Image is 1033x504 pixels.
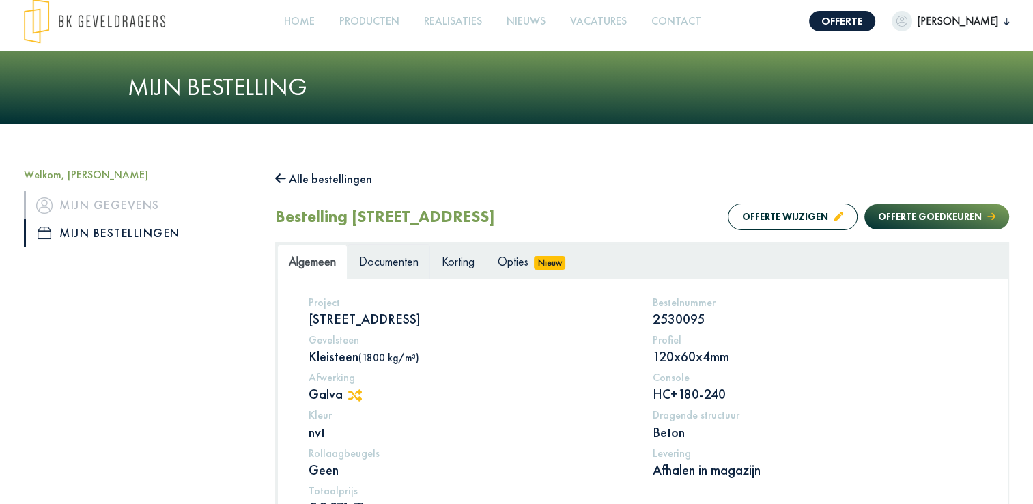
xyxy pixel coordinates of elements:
h5: Rollaagbeugels [309,447,632,460]
h5: Kleur [309,408,632,421]
p: [STREET_ADDRESS] [309,310,632,328]
span: Algemeen [289,253,336,269]
img: dummypic.png [892,11,912,31]
span: (1800 kg/m³) [358,351,419,364]
h1: Mijn bestelling [128,72,906,102]
a: Vacatures [565,6,632,37]
img: icon [36,197,53,214]
span: Opties [498,253,528,269]
a: Realisaties [419,6,487,37]
h5: Gevelsteen [309,333,632,346]
p: Galva [309,385,632,403]
p: HC+180-240 [653,385,976,403]
a: iconMijn gegevens [24,191,255,219]
p: Beton [653,423,976,441]
button: Offerte goedkeuren [864,204,1009,229]
a: Offerte [809,11,875,31]
a: iconMijn bestellingen [24,219,255,247]
p: Kleisteen [309,348,632,365]
h5: Bestelnummer [653,296,976,309]
p: nvt [309,423,632,441]
a: Contact [646,6,707,37]
h5: Welkom, [PERSON_NAME] [24,168,255,181]
h5: Levering [653,447,976,460]
h5: Profiel [653,333,976,346]
h5: Totaalprijs [309,484,632,497]
ul: Tabs [277,244,1007,278]
a: Home [279,6,320,37]
h2: Bestelling [STREET_ADDRESS] [275,207,495,227]
a: Producten [334,6,405,37]
span: Documenten [359,253,419,269]
span: [PERSON_NAME] [912,13,1004,29]
p: 120x60x4mm [653,348,976,365]
p: Geen [309,461,632,479]
span: Korting [442,253,475,269]
h5: Project [309,296,632,309]
button: [PERSON_NAME] [892,11,1009,31]
h5: Afwerking [309,371,632,384]
h5: Console [653,371,976,384]
h5: Dragende structuur [653,408,976,421]
p: Afhalen in magazijn [653,461,976,479]
a: Nieuws [501,6,551,37]
img: icon [38,227,51,239]
button: Offerte wijzigen [728,204,858,230]
p: 2530095 [653,310,976,328]
button: Alle bestellingen [275,168,372,190]
span: Nieuw [534,256,565,270]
